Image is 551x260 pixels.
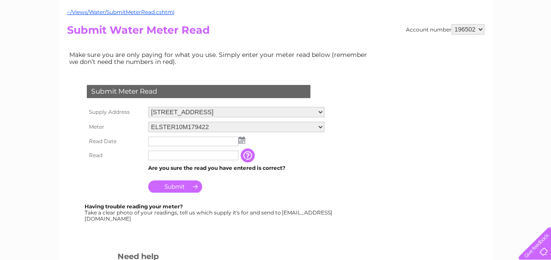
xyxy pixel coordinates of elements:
[419,37,438,44] a: Energy
[85,134,146,148] th: Read Date
[67,49,374,67] td: Make sure you are only paying for what you use. Simply enter your meter read below (remember we d...
[85,148,146,162] th: Read
[67,24,484,41] h2: Submit Water Meter Read
[397,37,413,44] a: Water
[238,137,245,144] img: ...
[69,5,483,42] div: Clear Business is a trading name of Verastar Limited (registered in [GEOGRAPHIC_DATA] No. 3667643...
[67,9,174,15] a: ~/Views/Water/SubmitMeterRead.cshtml
[85,203,183,210] b: Having trouble reading your meter?
[87,85,310,98] div: Submit Meter Read
[241,148,256,162] input: Information
[146,162,327,174] td: Are you sure the read you have entered is correct?
[475,37,487,44] a: Blog
[19,23,64,49] img: logo.png
[443,37,469,44] a: Telecoms
[522,37,543,44] a: Log out
[85,105,146,119] th: Supply Address
[85,119,146,134] th: Meter
[406,24,484,35] div: Account number
[148,180,202,193] input: Submit
[85,204,334,221] div: Take a clear photo of your readings, tell us which supply it's for and send to [EMAIL_ADDRESS][DO...
[493,37,514,44] a: Contact
[386,4,446,15] a: 0333 014 3131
